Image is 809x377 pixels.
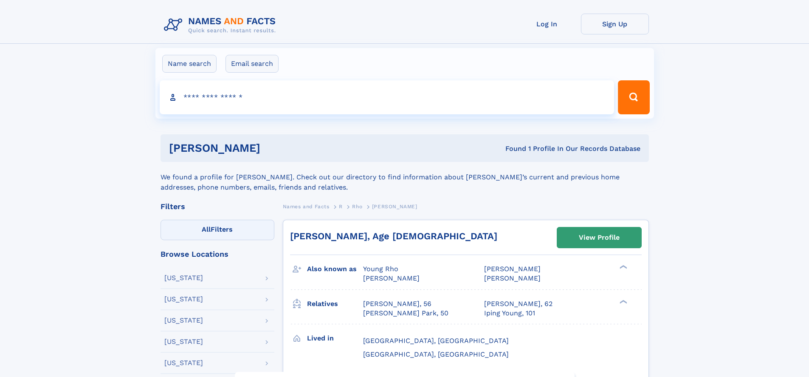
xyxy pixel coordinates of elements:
[161,203,274,210] div: Filters
[164,317,203,324] div: [US_STATE]
[283,201,330,212] a: Names and Facts
[484,274,541,282] span: [PERSON_NAME]
[484,299,552,309] a: [PERSON_NAME], 62
[160,80,615,114] input: search input
[363,309,448,318] a: [PERSON_NAME] Park, 50
[363,274,420,282] span: [PERSON_NAME]
[618,80,649,114] button: Search Button
[290,231,497,241] a: [PERSON_NAME], Age [DEMOGRAPHIC_DATA]
[164,296,203,303] div: [US_STATE]
[363,265,398,273] span: Young Rho
[161,14,283,37] img: Logo Names and Facts
[161,250,274,258] div: Browse Locations
[307,262,363,276] h3: Also known as
[383,144,640,153] div: Found 1 Profile In Our Records Database
[202,225,211,233] span: All
[339,201,343,212] a: R
[164,338,203,345] div: [US_STATE]
[372,204,417,210] span: [PERSON_NAME]
[169,143,383,153] h1: [PERSON_NAME]
[363,337,509,345] span: [GEOGRAPHIC_DATA], [GEOGRAPHIC_DATA]
[581,14,649,34] a: Sign Up
[307,297,363,311] h3: Relatives
[164,275,203,281] div: [US_STATE]
[484,265,541,273] span: [PERSON_NAME]
[513,14,581,34] a: Log In
[363,350,509,358] span: [GEOGRAPHIC_DATA], [GEOGRAPHIC_DATA]
[617,299,628,304] div: ❯
[226,55,279,73] label: Email search
[161,162,649,193] div: We found a profile for [PERSON_NAME]. Check out our directory to find information about [PERSON_N...
[617,264,628,270] div: ❯
[164,360,203,366] div: [US_STATE]
[484,309,535,318] a: Iping Young, 101
[307,331,363,346] h3: Lived in
[162,55,217,73] label: Name search
[339,204,343,210] span: R
[579,228,620,247] div: View Profile
[352,201,362,212] a: Rho
[557,227,641,248] a: View Profile
[161,220,274,240] label: Filters
[363,299,431,309] a: [PERSON_NAME], 56
[352,204,362,210] span: Rho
